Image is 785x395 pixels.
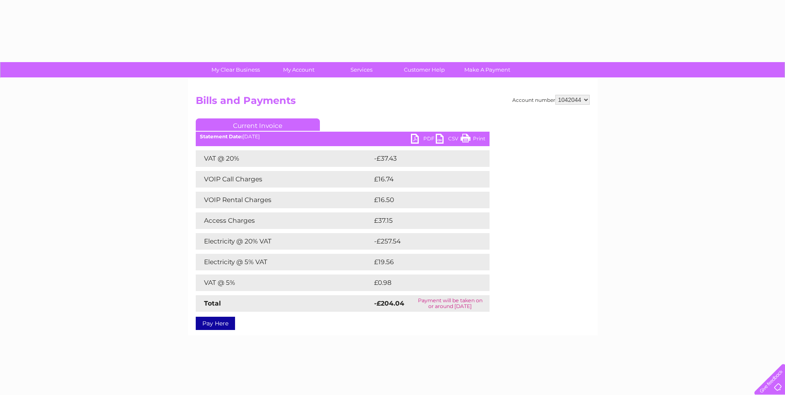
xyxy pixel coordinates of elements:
[264,62,333,77] a: My Account
[411,134,436,146] a: PDF
[196,192,372,208] td: VOIP Rental Charges
[196,275,372,291] td: VAT @ 5%
[202,62,270,77] a: My Clear Business
[411,295,489,312] td: Payment will be taken on or around [DATE]
[372,212,471,229] td: £37.15
[436,134,461,146] a: CSV
[372,233,475,250] td: -£257.54
[372,171,472,188] td: £16.74
[461,134,485,146] a: Print
[196,171,372,188] td: VOIP Call Charges
[196,118,320,131] a: Current Invoice
[196,317,235,330] a: Pay Here
[453,62,521,77] a: Make A Payment
[327,62,396,77] a: Services
[512,95,590,105] div: Account number
[200,133,242,140] b: Statement Date:
[196,254,372,270] td: Electricity @ 5% VAT
[372,192,472,208] td: £16.50
[372,275,471,291] td: £0.98
[196,150,372,167] td: VAT @ 20%
[372,254,472,270] td: £19.56
[372,150,474,167] td: -£37.43
[196,233,372,250] td: Electricity @ 20% VAT
[196,95,590,111] h2: Bills and Payments
[390,62,459,77] a: Customer Help
[196,212,372,229] td: Access Charges
[204,299,221,307] strong: Total
[196,134,490,140] div: [DATE]
[374,299,404,307] strong: -£204.04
